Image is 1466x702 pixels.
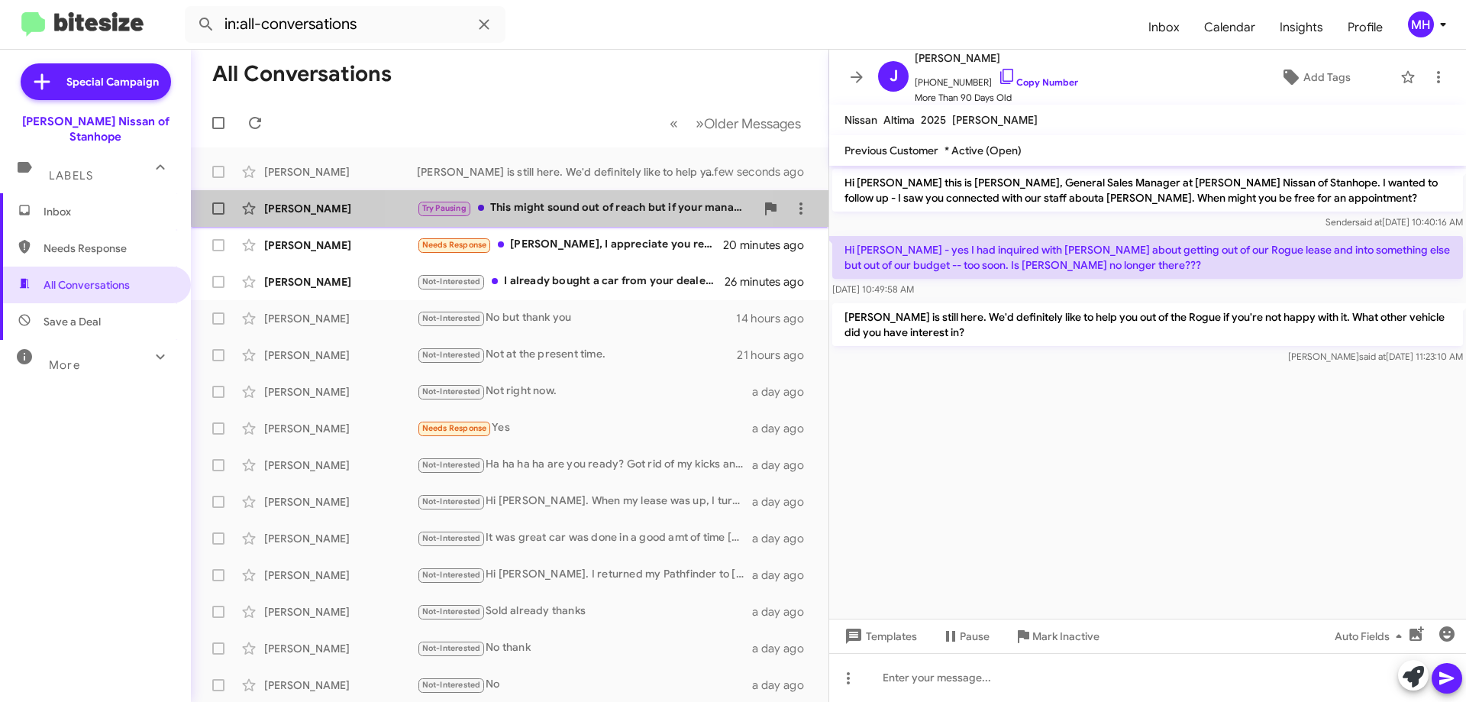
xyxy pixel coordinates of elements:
span: Needs Response [422,240,487,250]
div: [PERSON_NAME] [264,678,417,693]
a: Inbox [1136,5,1192,50]
div: [PERSON_NAME] [264,311,417,326]
div: No [417,676,752,694]
div: 21 hours ago [737,348,816,363]
span: Templates [841,623,917,650]
span: Previous Customer [844,144,938,157]
button: Add Tags [1236,63,1393,91]
div: a day ago [752,678,816,693]
p: Hi [PERSON_NAME] this is [PERSON_NAME], General Sales Manager at [PERSON_NAME] Nissan of Stanhope... [832,169,1463,212]
span: [PERSON_NAME] [915,49,1078,67]
span: More Than 90 Days Old [915,90,1078,105]
span: Needs Response [422,423,487,433]
span: Auto Fields [1335,623,1408,650]
span: [DATE] 10:49:58 AM [832,283,914,295]
span: Mark Inactive [1032,623,1099,650]
span: All Conversations [44,277,130,293]
div: [PERSON_NAME] [264,274,417,290]
span: Insights [1267,5,1335,50]
div: a day ago [752,641,816,656]
span: Nissan [844,113,877,127]
h1: All Conversations [212,62,392,86]
span: Older Messages [704,115,801,132]
div: Not at the present time. [417,346,737,364]
span: Add Tags [1303,63,1351,91]
div: No thank [417,639,752,657]
div: [PERSON_NAME] [264,164,417,180]
p: Hi [PERSON_NAME] - yes I had inquired with [PERSON_NAME] about getting out of our Rogue lease and... [832,236,1463,279]
button: Templates [829,623,929,650]
span: Inbox [44,204,173,219]
span: Save a Deal [44,314,101,329]
span: Try Pausing [422,203,467,213]
a: Profile [1335,5,1395,50]
span: Not-Interested [422,313,481,323]
span: Not-Interested [422,277,481,286]
span: » [696,114,704,133]
a: Calendar [1192,5,1267,50]
button: Pause [929,623,1002,650]
div: I already bought a car from your dealership [417,273,725,290]
button: Auto Fields [1322,623,1420,650]
div: Yes [417,419,752,437]
span: said at [1359,351,1386,362]
span: Not-Interested [422,460,481,470]
button: Mark Inactive [1002,623,1112,650]
span: More [49,358,80,372]
span: Needs Response [44,241,173,256]
div: [PERSON_NAME] [264,421,417,436]
div: [PERSON_NAME] [264,531,417,546]
span: Not-Interested [422,533,481,543]
span: [PERSON_NAME] [952,113,1038,127]
span: Altima [883,113,915,127]
span: [PERSON_NAME] [DATE] 11:23:10 AM [1288,351,1463,362]
div: It was great car was done in a good amt of time [PERSON_NAME] was great keeping me up to date whe... [417,529,752,547]
div: [PERSON_NAME] [264,568,417,583]
a: Copy Number [998,76,1078,88]
div: [PERSON_NAME] [264,641,417,656]
div: [PERSON_NAME], I appreciate you reaching out but I didn't ask about a new car but did respond to ... [417,236,725,254]
span: Not-Interested [422,350,481,360]
button: Next [686,108,810,139]
div: [PERSON_NAME] [264,604,417,620]
div: a day ago [752,384,816,400]
div: MH [1408,11,1434,37]
div: 20 minutes ago [725,238,816,253]
div: Ha ha ha ha are you ready? Got rid of my kicks and got another car. [417,456,752,474]
div: [PERSON_NAME] [264,494,417,510]
span: Not-Interested [422,643,481,653]
div: Hi [PERSON_NAME]. When my lease was up, I turned the rogue back in. [417,493,752,510]
span: Not-Interested [422,680,481,690]
div: [PERSON_NAME] [264,384,417,400]
span: Not-Interested [422,607,481,616]
a: Special Campaign [21,63,171,100]
div: a day ago [752,494,816,510]
div: No but thank you [417,309,736,327]
div: a few seconds ago [725,164,816,180]
div: a day ago [752,421,816,436]
div: a day ago [752,568,816,583]
div: This might sound out of reach but if your management has any car they would like to give away at ... [417,199,755,217]
div: Hi [PERSON_NAME]. I returned my Pathfinder to [GEOGRAPHIC_DATA] over a year ago. I now have a 4Ru... [417,566,752,584]
span: [PHONE_NUMBER] [915,67,1078,90]
div: [PERSON_NAME] [264,238,417,253]
span: Not-Interested [422,570,481,580]
div: 14 hours ago [736,311,816,326]
span: Not-Interested [422,387,481,396]
div: [PERSON_NAME] [264,348,417,363]
span: Special Campaign [66,74,159,89]
span: Not-Interested [422,497,481,506]
div: [PERSON_NAME] is still here. We'd definitely like to help you out of the Rogue if you're not happ... [417,164,725,180]
span: 2025 [921,113,946,127]
div: [PERSON_NAME] [264,458,417,473]
div: 26 minutes ago [725,274,816,290]
input: Search [185,6,505,43]
div: Sold already thanks [417,603,752,620]
span: Labels [49,169,93,183]
div: [PERSON_NAME] [264,201,417,216]
nav: Page navigation example [661,108,810,139]
span: Sender [DATE] 10:40:16 AM [1326,216,1463,228]
div: a day ago [752,531,816,546]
